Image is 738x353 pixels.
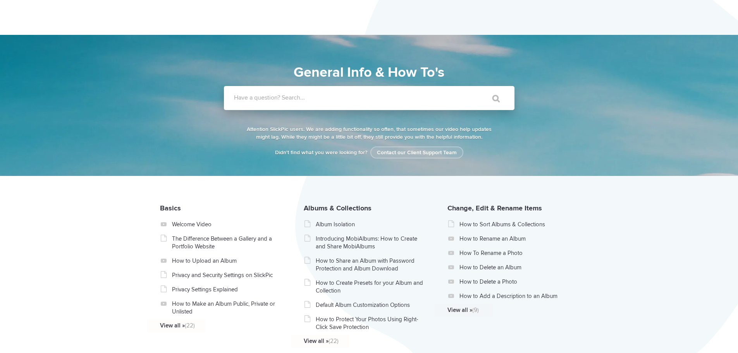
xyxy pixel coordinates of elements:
a: How to Make an Album Public, Private or Unlisted [172,300,282,315]
a: Privacy and Security Settings on SlickPic [172,271,282,279]
a: Album Isolation [316,220,425,228]
a: How to Delete a Photo [459,278,569,286]
a: Privacy Settings Explained [172,286,282,293]
a: How to Share an Album with Password Protection and Album Download [316,257,425,272]
a: Change, Edit & Rename Items [447,204,542,212]
a: How to Upload an Album [172,257,282,265]
a: View all »(9) [447,306,557,314]
a: View all »(22) [304,337,413,345]
a: Albums & Collections [304,204,372,212]
a: Default Album Customization Options [316,301,425,309]
a: Welcome Video [172,220,282,228]
h1: General Info & How To's [189,62,549,83]
a: How to Protect Your Photos Using Right-Click Save Protection [316,315,425,331]
a: How to Create Presets for your Album and Collection [316,279,425,294]
label: Have a question? Search... [234,94,525,102]
a: Introducing MobiAlbums: How to Create and Share MobiAlbums [316,235,425,250]
input:  [476,89,509,108]
a: View all »(22) [160,322,270,329]
a: How to Delete an Album [459,263,569,271]
a: How to Add a Description to an Album [459,292,569,300]
a: The Difference Between a Gallery and a Portfolio Website [172,235,282,250]
a: How to Rename an Album [459,235,569,243]
a: How To Rename a Photo [459,249,569,257]
a: How to Sort Albums & Collections [459,220,569,228]
p: Attention SlickPic users. We are adding functionality so often, that sometimes our video help upd... [245,126,493,141]
p: Didn't find what you were looking for? [245,149,493,157]
a: Contact our Client Support Team [370,146,463,158]
a: Basics [160,204,181,212]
